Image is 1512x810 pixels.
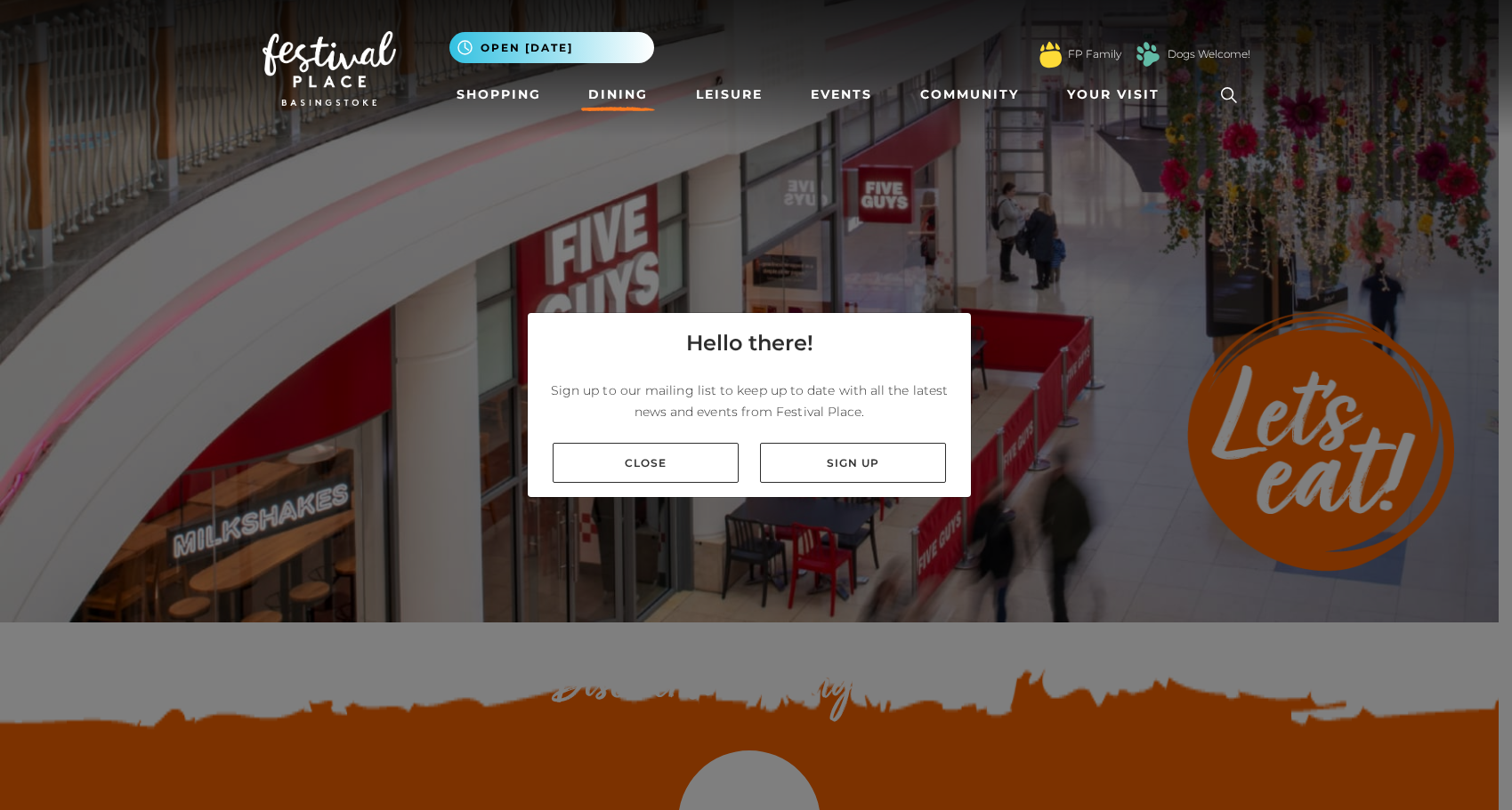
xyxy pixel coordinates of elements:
a: Sign up [760,443,946,483]
span: Open [DATE] [481,40,573,56]
a: Your Visit [1060,78,1176,111]
a: Leisure [689,78,770,111]
a: Close [553,443,739,483]
a: Community [913,78,1026,111]
a: FP Family [1068,46,1121,62]
a: Shopping [449,78,548,111]
a: Dining [581,78,655,111]
img: Festival Place Logo [263,31,396,106]
p: Sign up to our mailing list to keep up to date with all the latest news and events from Festival ... [542,380,957,422]
a: Dogs Welcome! [1168,46,1250,62]
span: Your Visit [1067,85,1160,104]
a: Events [804,78,879,111]
h4: Hello there! [686,327,813,359]
button: Open [DATE] [449,32,654,63]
